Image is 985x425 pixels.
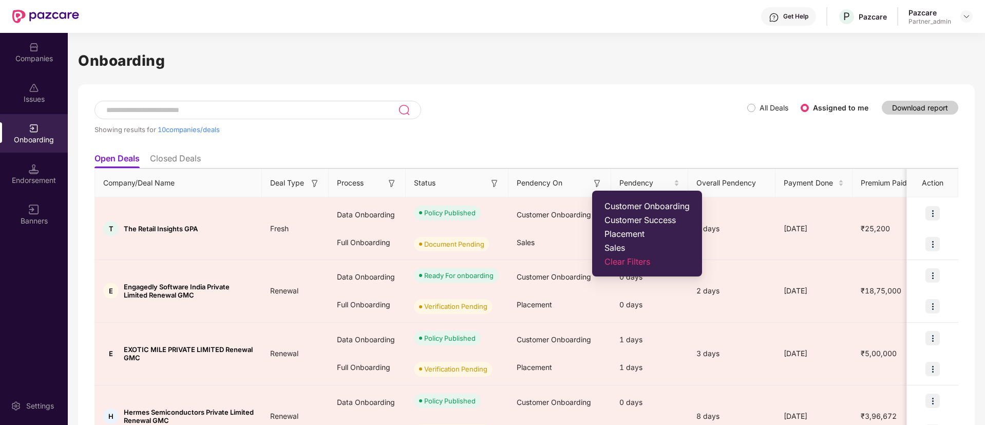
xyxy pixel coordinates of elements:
[424,364,487,374] div: Verification Pending
[124,345,254,362] span: EXOTIC MILE PRIVATE LIMITED Renewal GMC
[262,349,307,358] span: Renewal
[688,285,775,297] div: 2 days
[775,223,853,234] div: [DATE]
[688,348,775,359] div: 3 days
[95,169,262,197] th: Company/Deal Name
[329,229,406,256] div: Full Onboarding
[262,224,297,233] span: Fresh
[907,169,958,197] th: Action
[517,398,591,406] span: Customer Onboarding
[517,238,535,247] span: Sales
[103,346,119,361] div: E
[12,10,79,23] img: New Pazcare Logo
[329,291,406,319] div: Full Onboarding
[843,10,850,23] span: P
[775,348,853,359] div: [DATE]
[337,177,364,189] span: Process
[962,12,971,21] img: svg+xml;base64,PHN2ZyBpZD0iRHJvcGRvd24tMzJ4MzIiIHhtbG5zPSJodHRwOi8vd3d3LnczLm9yZy8yMDAwL3N2ZyIgd2...
[853,169,919,197] th: Premium Paid
[329,326,406,354] div: Data Onboarding
[29,205,39,215] img: svg+xml;base64,PHN2ZyB3aWR0aD0iMTYiIGhlaWdodD0iMTYiIHZpZXdCb3g9IjAgMCAxNiAxNiIgZmlsbD0ibm9uZSIgeG...
[94,153,140,168] li: Open Deals
[853,286,910,295] span: ₹18,75,000
[925,362,940,376] img: icon
[78,49,975,72] h1: Onboarding
[688,169,775,197] th: Overall Pendency
[424,301,487,311] div: Verification Pending
[604,256,690,267] span: Clear Filters
[387,178,397,189] img: svg+xml;base64,PHN2ZyB3aWR0aD0iMTYiIGhlaWdodD0iMTYiIHZpZXdCb3g9IjAgMCAxNiAxNiIgZmlsbD0ibm9uZSIgeG...
[592,178,602,189] img: svg+xml;base64,PHN2ZyB3aWR0aD0iMTYiIGhlaWdodD0iMTYiIHZpZXdCb3g9IjAgMCAxNiAxNiIgZmlsbD0ibm9uZSIgeG...
[103,221,119,236] div: T
[611,291,688,319] div: 0 days
[11,401,21,411] img: svg+xml;base64,PHN2ZyBpZD0iU2V0dGluZy0yMHgyMCIgeG1sbnM9Imh0dHA6Ly93d3cudzMub3JnLzIwMDAvc3ZnIiB3aW...
[94,125,747,134] div: Showing results for
[517,300,552,309] span: Placement
[925,206,940,220] img: icon
[604,201,690,211] span: Customer Onboarding
[925,394,940,408] img: icon
[329,263,406,291] div: Data Onboarding
[424,270,494,281] div: Ready For onboarding
[775,285,853,297] div: [DATE]
[424,208,476,218] div: Policy Published
[604,229,690,239] span: Placement
[688,411,775,422] div: 8 days
[853,224,898,233] span: ₹25,200
[398,104,410,116] img: svg+xml;base64,PHN2ZyB3aWR0aD0iMjQiIGhlaWdodD0iMjUiIHZpZXdCb3g9IjAgMCAyNCAyNSIgZmlsbD0ibm9uZSIgeG...
[103,283,119,299] div: E
[424,239,484,249] div: Document Pending
[769,12,779,23] img: svg+xml;base64,PHN2ZyBpZD0iSGVscC0zMngzMiIgeG1sbnM9Imh0dHA6Ly93d3cudzMub3JnLzIwMDAvc3ZnIiB3aWR0aD...
[925,268,940,283] img: icon
[604,243,690,253] span: Sales
[517,335,591,344] span: Customer Onboarding
[329,389,406,416] div: Data Onboarding
[517,363,552,372] span: Placement
[424,396,476,406] div: Policy Published
[29,83,39,93] img: svg+xml;base64,PHN2ZyBpZD0iSXNzdWVzX2Rpc2FibGVkIiB4bWxucz0iaHR0cDovL3d3dy53My5vcmcvMjAwMC9zdmciIH...
[310,178,320,189] img: svg+xml;base64,PHN2ZyB3aWR0aD0iMTYiIGhlaWdodD0iMTYiIHZpZXdCb3g9IjAgMCAxNiAxNiIgZmlsbD0ibm9uZSIgeG...
[611,354,688,381] div: 1 days
[604,215,690,225] span: Customer Success
[908,17,951,26] div: Partner_admin
[517,177,562,189] span: Pendency On
[925,237,940,251] img: icon
[414,177,435,189] span: Status
[103,409,119,424] div: H
[424,333,476,343] div: Policy Published
[760,103,788,112] label: All Deals
[29,123,39,134] img: svg+xml;base64,PHN2ZyB3aWR0aD0iMjAiIGhlaWdodD0iMjAiIHZpZXdCb3g9IjAgMCAyMCAyMCIgZmlsbD0ibm9uZSIgeG...
[813,103,868,112] label: Assigned to me
[158,125,220,134] span: 10 companies/deals
[853,349,905,358] span: ₹5,00,000
[853,412,905,420] span: ₹3,96,672
[925,299,940,313] img: icon
[775,169,853,197] th: Payment Done
[688,223,775,234] div: 2 days
[783,12,808,21] div: Get Help
[517,272,591,281] span: Customer Onboarding
[925,331,940,345] img: icon
[908,8,951,17] div: Pazcare
[262,412,307,420] span: Renewal
[150,153,201,168] li: Closed Deals
[611,326,688,354] div: 1 days
[23,401,57,411] div: Settings
[29,164,39,174] img: svg+xml;base64,PHN2ZyB3aWR0aD0iMTQuNSIgaGVpZ2h0PSIxNC41IiB2aWV3Qm94PSIwIDAgMTYgMTYiIGZpbGw9Im5vbm...
[859,12,887,22] div: Pazcare
[262,286,307,295] span: Renewal
[611,389,688,416] div: 0 days
[329,354,406,381] div: Full Onboarding
[517,210,591,219] span: Customer Onboarding
[270,177,304,189] span: Deal Type
[124,225,198,233] span: The Retail Insights GPA
[619,177,672,189] span: Pendency
[124,283,254,299] span: Engagedly Software India Private Limited Renewal GMC
[124,408,254,424] span: Hermes Semiconductors Private Limited Renewal GMC
[329,201,406,229] div: Data Onboarding
[882,101,958,115] button: Download report
[611,169,688,197] th: Pendency
[489,178,500,189] img: svg+xml;base64,PHN2ZyB3aWR0aD0iMTYiIGhlaWdodD0iMTYiIHZpZXdCb3g9IjAgMCAxNiAxNiIgZmlsbD0ibm9uZSIgeG...
[775,411,853,422] div: [DATE]
[29,42,39,52] img: svg+xml;base64,PHN2ZyBpZD0iQ29tcGFuaWVzIiB4bWxucz0iaHR0cDovL3d3dy53My5vcmcvMjAwMC9zdmciIHdpZHRoPS...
